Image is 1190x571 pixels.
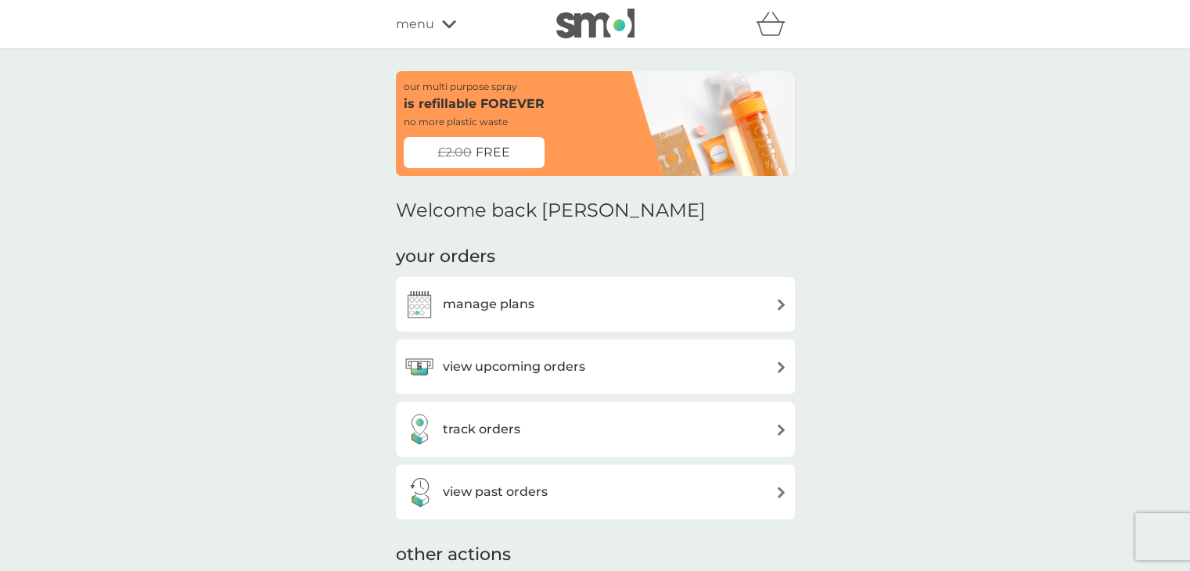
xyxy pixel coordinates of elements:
[396,543,511,567] h3: other actions
[404,79,517,94] p: our multi purpose spray
[443,294,534,314] h3: manage plans
[396,14,434,34] span: menu
[476,142,510,163] span: FREE
[756,9,795,40] div: basket
[404,114,508,129] p: no more plastic waste
[556,9,635,38] img: smol
[775,487,787,498] img: arrow right
[437,142,472,163] span: £2.00
[396,245,495,269] h3: your orders
[443,357,585,377] h3: view upcoming orders
[775,361,787,373] img: arrow right
[775,299,787,311] img: arrow right
[775,424,787,436] img: arrow right
[396,199,706,222] h2: Welcome back [PERSON_NAME]
[443,482,548,502] h3: view past orders
[443,419,520,440] h3: track orders
[404,94,545,114] p: is refillable FOREVER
